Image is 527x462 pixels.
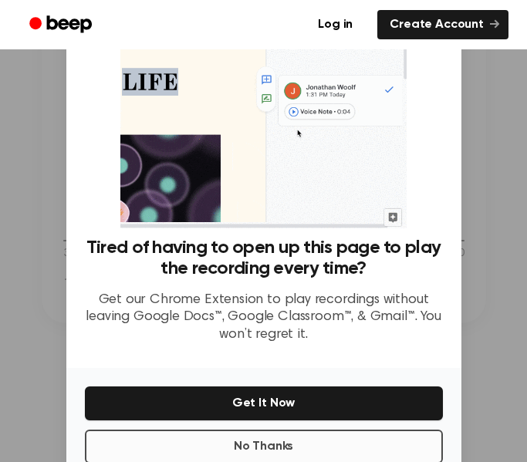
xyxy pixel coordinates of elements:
h3: Tired of having to open up this page to play the recording every time? [85,238,443,279]
a: Create Account [377,10,508,39]
a: Log in [302,7,368,42]
button: Get It Now [85,386,443,420]
a: Beep [19,10,106,40]
p: Get our Chrome Extension to play recordings without leaving Google Docs™, Google Classroom™, & Gm... [85,292,443,344]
